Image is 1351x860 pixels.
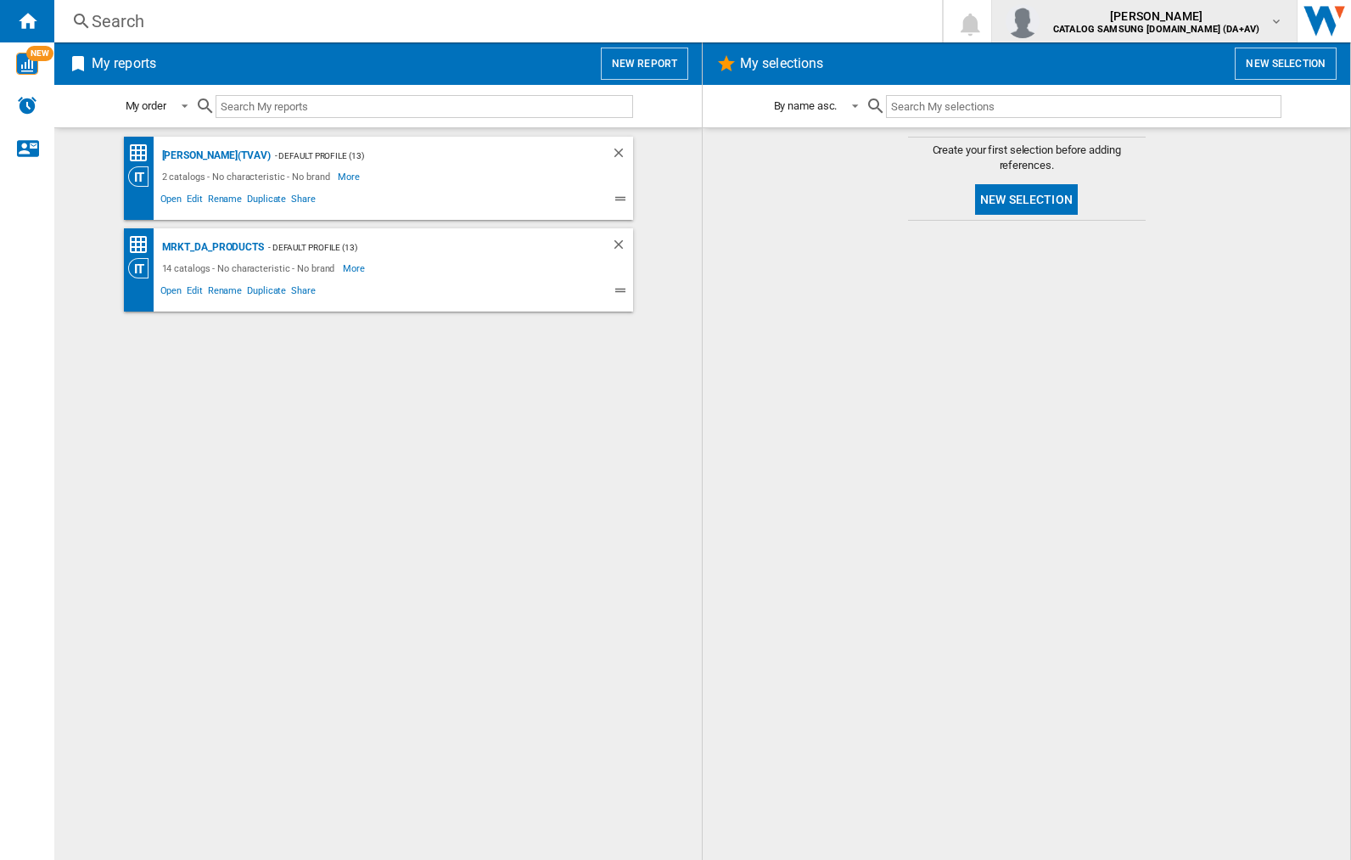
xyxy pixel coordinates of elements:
[128,166,158,187] div: Category View
[158,258,344,278] div: 14 catalogs - No characteristic - No brand
[611,237,633,258] div: Delete
[244,191,289,211] span: Duplicate
[184,191,205,211] span: Edit
[128,143,158,164] div: Price Matrix
[289,283,318,303] span: Share
[17,95,37,115] img: alerts-logo.svg
[16,53,38,75] img: wise-card.svg
[908,143,1146,173] span: Create your first selection before adding references.
[975,184,1078,215] button: New selection
[205,191,244,211] span: Rename
[158,145,271,166] div: [PERSON_NAME](TVAV)
[158,237,264,258] div: MRKT_DA_PRODUCTS
[205,283,244,303] span: Rename
[343,258,367,278] span: More
[244,283,289,303] span: Duplicate
[601,48,688,80] button: New report
[1053,8,1259,25] span: [PERSON_NAME]
[158,283,185,303] span: Open
[271,145,577,166] div: - Default profile (13)
[158,191,185,211] span: Open
[264,237,577,258] div: - Default profile (13)
[289,191,318,211] span: Share
[128,234,158,256] div: Price Matrix
[128,258,158,278] div: Category View
[1006,4,1040,38] img: profile.jpg
[611,145,633,166] div: Delete
[737,48,827,80] h2: My selections
[158,166,339,187] div: 2 catalogs - No characteristic - No brand
[886,95,1281,118] input: Search My selections
[26,46,53,61] span: NEW
[92,9,898,33] div: Search
[1235,48,1337,80] button: New selection
[774,99,838,112] div: By name asc.
[126,99,166,112] div: My order
[1053,24,1259,35] b: CATALOG SAMSUNG [DOMAIN_NAME] (DA+AV)
[338,166,362,187] span: More
[184,283,205,303] span: Edit
[88,48,160,80] h2: My reports
[216,95,633,118] input: Search My reports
